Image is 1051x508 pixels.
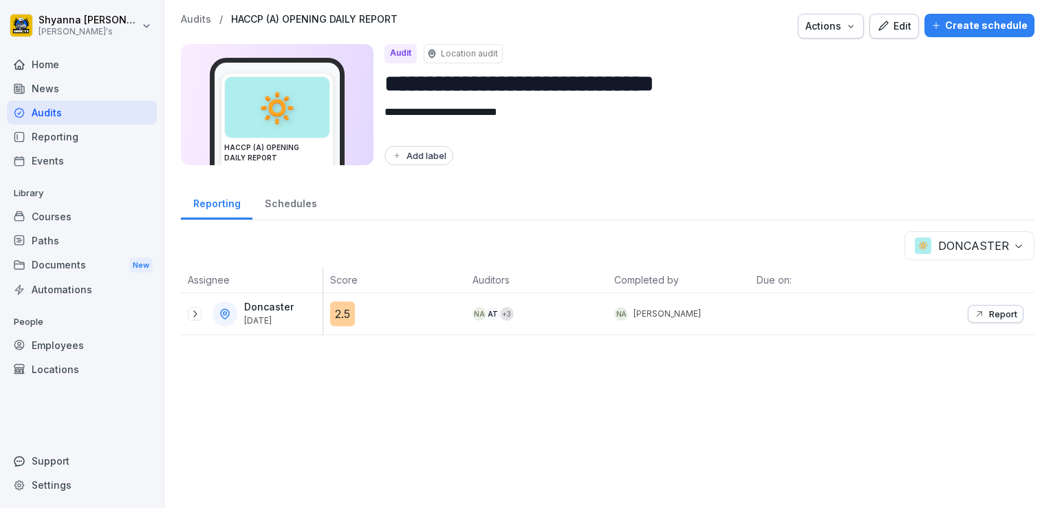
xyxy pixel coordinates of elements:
div: Add label [391,150,446,161]
a: HACCP (A) OPENING DAILY REPORT [231,14,398,25]
button: Actions [798,14,864,39]
div: NA [614,307,628,321]
p: [PERSON_NAME]'s [39,27,139,36]
a: Reporting [7,125,157,149]
button: Edit [869,14,919,39]
a: Locations [7,357,157,381]
a: DocumentsNew [7,253,157,278]
a: Courses [7,204,157,229]
a: Automations [7,277,157,301]
button: Create schedule [924,14,1034,37]
div: AT [486,307,500,321]
a: Reporting [181,184,252,220]
th: Auditors [466,267,608,293]
a: News [7,76,157,100]
a: Schedules [252,184,329,220]
a: Settings [7,473,157,497]
a: Events [7,149,157,173]
p: [DATE] [244,316,294,326]
th: Due on: [750,267,892,293]
p: Completed by [614,273,743,287]
button: Report [968,305,1023,323]
h3: HACCP (A) OPENING DAILY REPORT [224,142,330,163]
p: Shyanna [PERSON_NAME] [39,14,139,26]
div: Support [7,449,157,473]
a: Audits [181,14,211,25]
p: Assignee [188,273,316,287]
div: Edit [877,19,911,34]
a: Paths [7,229,157,253]
div: 🔅 [225,77,329,138]
div: 2.5 [330,301,355,326]
p: / [219,14,223,25]
div: New [129,257,153,273]
div: + 3 [500,307,514,321]
p: Location audit [441,47,498,60]
p: Report [989,308,1017,319]
p: [PERSON_NAME] [633,308,701,320]
a: Audits [7,100,157,125]
p: People [7,311,157,333]
a: Home [7,52,157,76]
div: NA [473,307,486,321]
p: Score [330,273,459,287]
p: Doncaster [244,301,294,313]
p: Library [7,182,157,204]
div: Audit [384,44,417,63]
div: Documents [7,253,157,278]
a: Employees [7,333,157,357]
div: Actions [805,19,856,34]
button: Add label [384,146,453,165]
div: Create schedule [931,18,1028,33]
